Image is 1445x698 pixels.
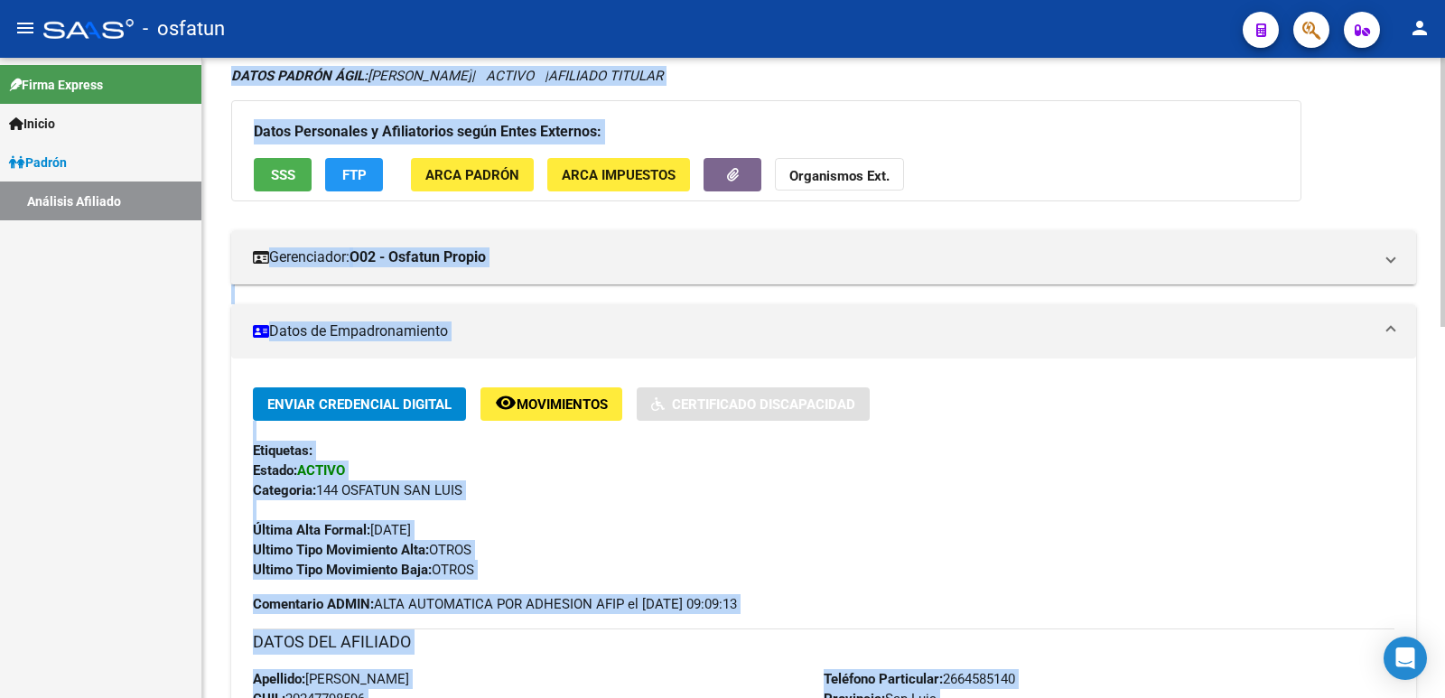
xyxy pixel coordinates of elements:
strong: Apellido: [253,671,305,687]
span: OTROS [253,542,471,558]
span: [DATE] [253,522,411,538]
mat-panel-title: Gerenciador: [253,247,1373,267]
span: ARCA Padrón [425,167,519,183]
button: Certificado Discapacidad [637,387,870,421]
strong: Organismos Ext. [789,168,890,184]
strong: Comentario ADMIN: [253,596,374,612]
mat-panel-title: Datos de Empadronamiento [253,321,1373,341]
span: [PERSON_NAME] [231,68,471,84]
button: ARCA Padrón [411,158,534,191]
span: Firma Express [9,75,103,95]
span: SSS [271,167,295,183]
span: [PERSON_NAME] [253,671,409,687]
button: ARCA Impuestos [547,158,690,191]
i: | ACTIVO | [231,68,663,84]
span: ALTA AUTOMATICA POR ADHESION AFIP el [DATE] 09:09:13 [253,594,737,614]
div: 144 OSFATUN SAN LUIS [253,480,1394,500]
strong: Ultimo Tipo Movimiento Baja: [253,562,432,578]
strong: Categoria: [253,482,316,498]
h3: DATOS DEL AFILIADO [253,629,1394,655]
span: Inicio [9,114,55,134]
span: Certificado Discapacidad [672,396,855,413]
button: SSS [254,158,312,191]
span: - osfatun [143,9,225,49]
div: Open Intercom Messenger [1384,637,1427,680]
mat-icon: menu [14,17,36,39]
strong: Ultimo Tipo Movimiento Alta: [253,542,429,558]
span: AFILIADO TITULAR [548,68,663,84]
span: Padrón [9,153,67,172]
strong: Estado: [253,462,297,479]
span: Enviar Credencial Digital [267,396,452,413]
mat-expansion-panel-header: Gerenciador:O02 - Osfatun Propio [231,230,1416,284]
strong: ACTIVO [297,462,345,479]
strong: DATOS PADRÓN ÁGIL: [231,68,368,84]
button: Movimientos [480,387,622,421]
button: FTP [325,158,383,191]
strong: O02 - Osfatun Propio [350,247,486,267]
span: ARCA Impuestos [562,167,676,183]
span: FTP [342,167,367,183]
button: Organismos Ext. [775,158,904,191]
mat-icon: person [1409,17,1431,39]
mat-expansion-panel-header: Datos de Empadronamiento [231,304,1416,358]
strong: Etiquetas: [253,442,312,459]
mat-icon: remove_red_eye [495,392,517,414]
span: OTROS [253,562,474,578]
button: Enviar Credencial Digital [253,387,466,421]
strong: Última Alta Formal: [253,522,370,538]
h3: Datos Personales y Afiliatorios según Entes Externos: [254,119,1279,144]
span: 2664585140 [824,671,1015,687]
strong: Teléfono Particular: [824,671,943,687]
span: Movimientos [517,396,608,413]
